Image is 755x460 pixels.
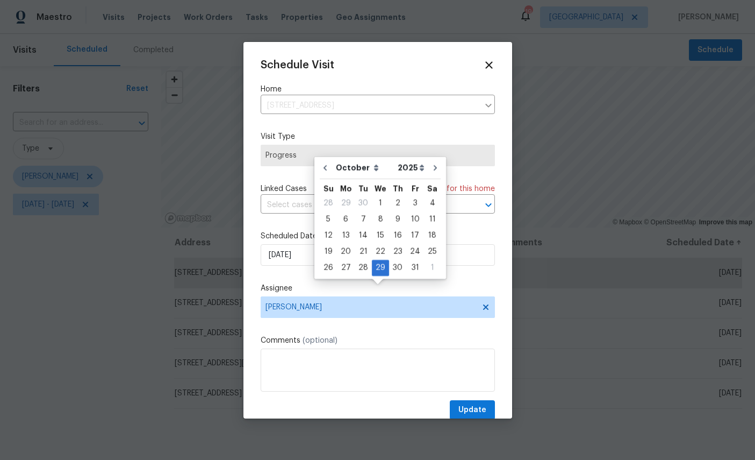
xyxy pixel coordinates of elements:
[450,400,495,420] button: Update
[355,195,372,211] div: Tue Sep 30 2025
[355,244,372,260] div: Tue Oct 21 2025
[355,228,372,244] div: Tue Oct 14 2025
[389,212,406,227] div: 9
[389,228,406,244] div: Thu Oct 16 2025
[424,244,441,259] div: 25
[261,244,495,266] input: M/D/YYYY
[424,244,441,260] div: Sat Oct 25 2025
[355,228,372,243] div: 14
[337,260,355,276] div: Mon Oct 27 2025
[261,60,334,70] span: Schedule Visit
[372,196,389,211] div: 1
[320,244,337,259] div: 19
[406,211,424,228] div: Fri Oct 10 2025
[389,228,406,243] div: 16
[372,260,389,276] div: Wed Oct 29 2025
[424,195,441,211] div: Sat Oct 04 2025
[458,404,486,417] span: Update
[406,260,424,276] div: Fri Oct 31 2025
[337,244,355,260] div: Mon Oct 20 2025
[406,212,424,227] div: 10
[261,197,465,214] input: Select cases
[424,260,441,276] div: Sat Nov 01 2025
[355,244,372,259] div: 21
[320,228,337,244] div: Sun Oct 12 2025
[265,150,490,161] span: Progress
[483,59,495,71] span: Close
[303,337,337,344] span: (optional)
[320,260,337,276] div: Sun Oct 26 2025
[372,228,389,244] div: Wed Oct 15 2025
[358,185,368,193] abbr: Tuesday
[372,212,389,227] div: 8
[355,211,372,228] div: Tue Oct 07 2025
[389,196,406,211] div: 2
[389,260,406,275] div: 30
[393,185,403,193] abbr: Thursday
[261,97,479,114] input: Enter in an address
[372,244,389,259] div: 22
[261,131,495,142] label: Visit Type
[337,211,355,228] div: Mon Oct 06 2025
[424,260,441,275] div: 1
[406,260,424,275] div: 31
[320,244,337,260] div: Sun Oct 19 2025
[424,211,441,228] div: Sat Oct 11 2025
[389,260,406,276] div: Thu Oct 30 2025
[337,212,355,227] div: 6
[389,244,406,260] div: Thu Oct 23 2025
[337,228,355,244] div: Mon Oct 13 2025
[389,244,406,259] div: 23
[481,197,496,213] button: Open
[355,260,372,275] div: 28
[372,211,389,228] div: Wed Oct 08 2025
[372,195,389,211] div: Wed Oct 01 2025
[337,260,355,275] div: 27
[355,212,372,227] div: 7
[261,183,307,194] span: Linked Cases
[317,157,333,179] button: Go to previous month
[323,185,334,193] abbr: Sunday
[406,244,424,260] div: Fri Oct 24 2025
[337,228,355,243] div: 13
[375,185,386,193] abbr: Wednesday
[355,196,372,211] div: 30
[337,244,355,259] div: 20
[333,160,395,176] select: Month
[395,160,427,176] select: Year
[424,228,441,244] div: Sat Oct 18 2025
[261,335,495,346] label: Comments
[372,228,389,243] div: 15
[406,244,424,259] div: 24
[320,212,337,227] div: 5
[320,211,337,228] div: Sun Oct 05 2025
[427,157,443,179] button: Go to next month
[406,196,424,211] div: 3
[424,228,441,243] div: 18
[372,260,389,275] div: 29
[389,211,406,228] div: Thu Oct 09 2025
[355,260,372,276] div: Tue Oct 28 2025
[406,228,424,244] div: Fri Oct 17 2025
[406,228,424,243] div: 17
[337,196,355,211] div: 29
[320,260,337,275] div: 26
[406,195,424,211] div: Fri Oct 03 2025
[261,231,495,242] label: Scheduled Date
[320,195,337,211] div: Sun Sep 28 2025
[340,185,352,193] abbr: Monday
[265,303,476,312] span: [PERSON_NAME]
[424,196,441,211] div: 4
[427,185,437,193] abbr: Saturday
[261,283,495,294] label: Assignee
[261,84,495,95] label: Home
[320,196,337,211] div: 28
[412,185,419,193] abbr: Friday
[389,195,406,211] div: Thu Oct 02 2025
[337,195,355,211] div: Mon Sep 29 2025
[424,212,441,227] div: 11
[320,228,337,243] div: 12
[372,244,389,260] div: Wed Oct 22 2025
